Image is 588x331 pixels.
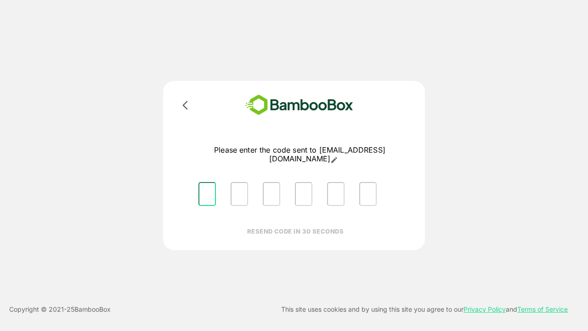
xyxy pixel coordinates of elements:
input: Please enter OTP character 1 [198,182,216,206]
img: bamboobox [232,92,367,118]
a: Privacy Policy [464,305,506,313]
p: This site uses cookies and by using this site you agree to our and [281,304,568,315]
input: Please enter OTP character 3 [263,182,280,206]
input: Please enter OTP character 6 [359,182,377,206]
input: Please enter OTP character 4 [295,182,312,206]
input: Please enter OTP character 5 [327,182,345,206]
p: Please enter the code sent to [EMAIL_ADDRESS][DOMAIN_NAME] [191,146,408,164]
input: Please enter OTP character 2 [231,182,248,206]
p: Copyright © 2021- 25 BambooBox [9,304,111,315]
a: Terms of Service [517,305,568,313]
